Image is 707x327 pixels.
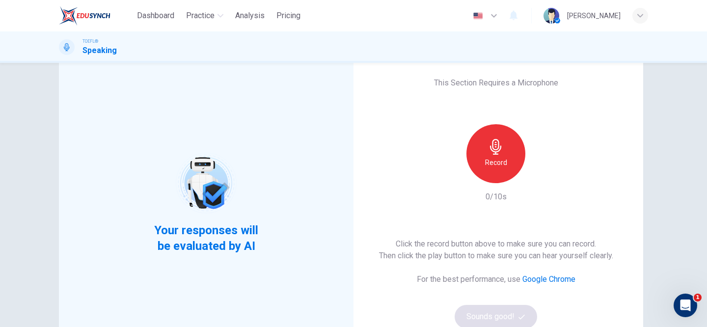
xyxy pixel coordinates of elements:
img: robot icon [175,152,237,214]
span: Pricing [276,10,300,22]
button: Dashboard [133,7,178,25]
span: 1 [694,294,702,301]
button: Analysis [231,7,269,25]
h6: Record [485,157,507,168]
img: Profile picture [544,8,559,24]
h6: Click the record button above to make sure you can record. Then click the play button to make sur... [379,238,613,262]
span: TOEFL® [82,38,98,45]
a: EduSynch logo [59,6,133,26]
img: EduSynch logo [59,6,110,26]
img: en [472,12,484,20]
span: Your responses will be evaluated by AI [147,222,266,254]
h6: 0/10s [486,191,507,203]
h1: Speaking [82,45,117,56]
button: Pricing [272,7,304,25]
iframe: Intercom live chat [674,294,697,317]
span: Practice [186,10,215,22]
button: Record [466,124,525,183]
h6: For the best performance, use [417,273,575,285]
a: Google Chrome [522,274,575,284]
span: Dashboard [137,10,174,22]
h6: This Section Requires a Microphone [434,77,558,89]
div: [PERSON_NAME] [567,10,621,22]
button: Practice [182,7,227,25]
span: Analysis [235,10,265,22]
